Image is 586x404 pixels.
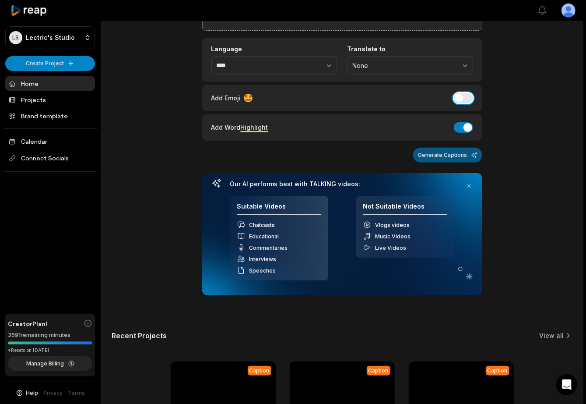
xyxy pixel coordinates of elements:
[237,202,321,215] h4: Suitable Videos
[375,222,410,228] span: Vlogs videos
[26,34,75,42] p: Lectric's Studio
[353,62,456,70] span: None
[5,56,95,71] button: Create Project
[8,356,92,371] button: Manage Billing
[249,233,279,240] span: Educational
[249,256,277,262] span: Interviews
[5,76,95,91] a: Home
[347,45,473,53] label: Translate to
[8,319,47,328] span: Creator Plan!
[211,45,337,53] label: Language
[15,389,39,397] button: Help
[539,331,564,340] a: View all
[8,331,92,340] div: 3591 remaining minutes
[112,331,167,340] h2: Recent Projects
[241,124,268,131] span: Highlight
[5,92,95,107] a: Projects
[5,150,95,166] span: Connect Socials
[413,148,482,163] button: Generate Captions
[9,31,22,44] div: LS
[249,267,276,274] span: Speeches
[249,222,275,228] span: Chatcasts
[211,121,268,133] div: Add Word
[8,347,92,354] div: *Resets on [DATE]
[5,109,95,123] a: Brand template
[249,245,288,251] span: Commentaries
[363,202,447,215] h4: Not Suitable Videos
[375,245,407,251] span: Live Videos
[26,389,39,397] span: Help
[230,180,454,188] h3: Our AI performs best with TALKING videos:
[556,374,577,395] div: Open Intercom Messenger
[68,389,85,397] a: Terms
[5,134,95,149] a: Calendar
[244,92,253,104] span: 🤩
[44,389,63,397] a: Privacy
[375,233,411,240] span: Music Videos
[347,57,473,75] button: None
[211,93,241,103] span: Add Emoji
